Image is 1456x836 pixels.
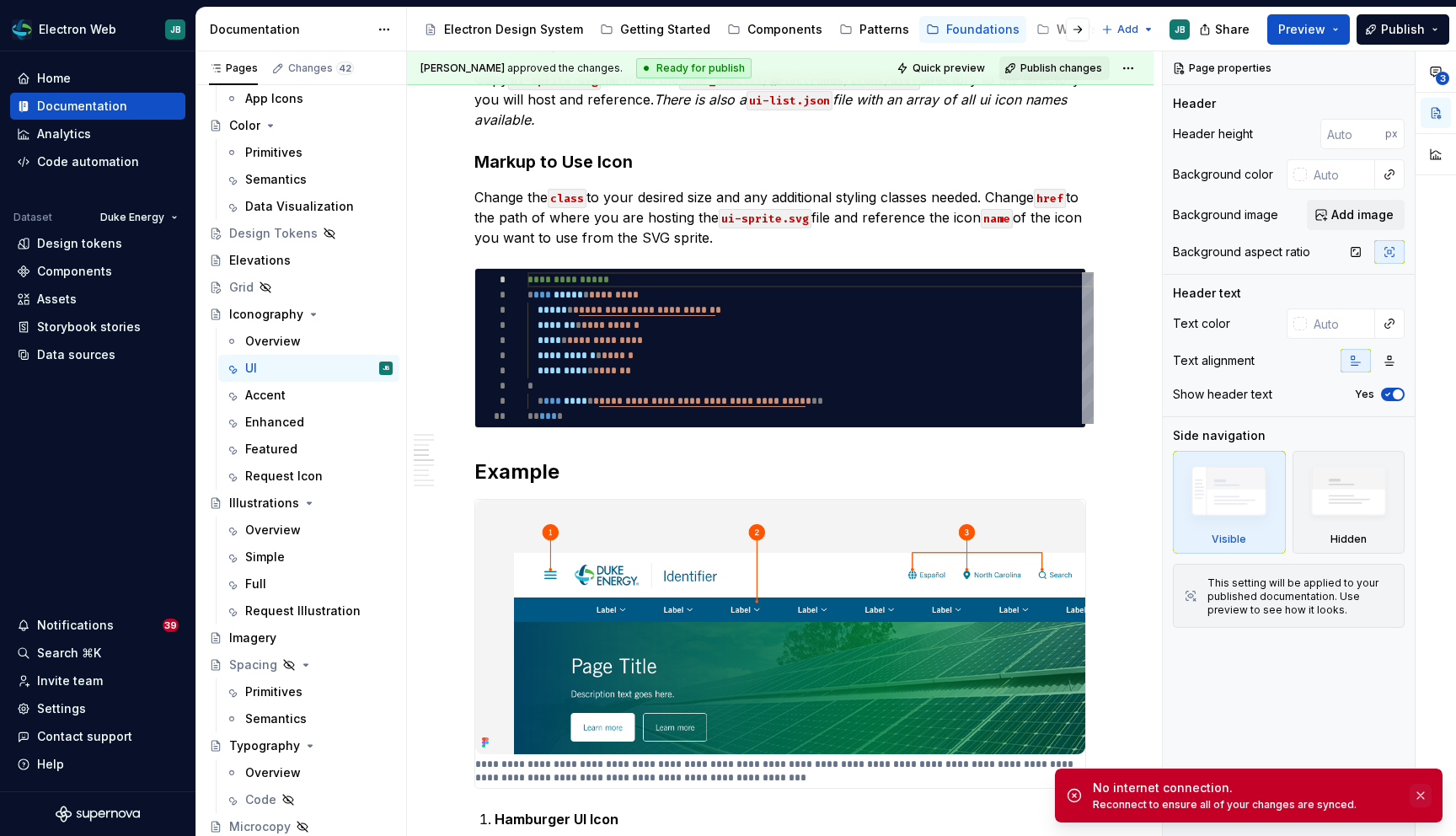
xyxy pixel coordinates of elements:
input: Auto [1320,119,1385,149]
div: Microcopy [229,818,291,835]
div: Pages [209,62,258,75]
a: Semantics [218,166,399,193]
div: Header text [1173,285,1241,302]
div: Primitives [245,144,302,161]
a: Data Visualization [218,193,399,220]
div: Iconography [229,306,303,323]
a: Simple [218,544,399,571]
div: Changes [288,62,354,75]
button: Help [10,751,185,778]
a: Overview [218,328,399,355]
a: Settings [10,695,185,722]
div: Documentation [37,98,127,115]
a: Overview [218,759,399,786]
a: What's New [1030,16,1135,43]
div: Assets [37,291,77,308]
a: Overview [218,517,399,544]
a: Accent [218,382,399,409]
div: Full [245,576,266,592]
div: Hidden [1293,451,1405,554]
button: Preview [1267,14,1350,45]
a: Analytics [10,121,185,147]
button: Publish [1357,14,1449,45]
div: No internet connection. [1093,780,1400,796]
div: Help [37,756,64,773]
a: Patterns [832,16,916,43]
div: Side navigation [1173,427,1266,444]
div: Search ⌘K [37,645,101,662]
div: Text alignment [1173,352,1255,369]
a: Typography [202,732,399,759]
div: Visible [1173,451,1286,554]
div: Grid [229,279,254,296]
input: Auto [1307,159,1375,190]
div: Spacing [229,656,277,673]
a: Invite team [10,667,185,694]
span: Quick preview [913,62,985,75]
button: Contact support [10,723,185,750]
a: Imagery [202,624,399,651]
a: Components [10,258,185,285]
div: Illustrations [229,495,299,512]
a: Design Tokens [202,220,399,247]
svg: Supernova Logo [56,806,140,823]
div: Header [1173,95,1216,112]
a: Code automation [10,148,185,175]
div: Code [245,791,276,808]
div: Home [37,70,71,87]
div: Overview [245,522,301,539]
button: Add [1096,18,1159,41]
div: Overview [245,333,301,350]
button: Electron WebJB [3,11,192,47]
span: Duke Energy [100,211,164,224]
h2: Example [474,458,1086,485]
code: ui-list.json [747,91,832,110]
div: Data Visualization [245,198,354,215]
p: Change the to your desired size and any additional styling classes needed. Change to the path of ... [474,187,1086,248]
span: 39 [163,619,179,632]
a: Featured [218,436,399,463]
a: Assets [10,286,185,313]
div: Dataset [13,211,52,224]
span: Preview [1278,21,1325,38]
div: Design Tokens [229,225,318,242]
a: App Icons [218,85,399,112]
a: Grid [202,274,399,301]
div: Documentation [210,21,369,38]
div: Reconnect to ensure all of your changes are synced. [1093,798,1400,812]
a: Foundations [919,16,1026,43]
a: UIJB [218,355,399,382]
div: Electron Design System [444,21,583,38]
div: JB [1175,23,1186,36]
div: JB [170,23,181,36]
span: Add image [1331,206,1394,223]
div: Components [37,263,112,280]
strong: Hamburger UI Icon [495,811,618,828]
div: Notifications [37,617,114,634]
a: Iconography [202,301,399,328]
div: Getting Started [620,21,710,38]
a: Code [218,786,399,813]
a: Getting Started [593,16,717,43]
span: Share [1215,21,1250,38]
a: Semantics [218,705,399,732]
div: Components [747,21,822,38]
div: Show header text [1173,386,1272,403]
a: Primitives [218,678,399,705]
div: Patterns [859,21,909,38]
button: Share [1191,14,1261,45]
button: Search ⌘K [10,640,185,667]
a: Color [202,112,399,139]
div: UI [245,360,257,377]
img: ef8a8a72-f6ed-46d5-a31e-376845fe1eb3.png [475,500,1085,754]
div: Ready for publish [636,58,752,78]
div: Accent [245,387,286,404]
input: Auto [1307,308,1375,339]
a: Storybook stories [10,313,185,340]
div: Design tokens [37,235,122,252]
span: Add [1117,23,1138,36]
div: Overview [245,764,301,781]
div: Background image [1173,206,1278,223]
div: Featured [245,441,297,458]
a: Documentation [10,93,185,120]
